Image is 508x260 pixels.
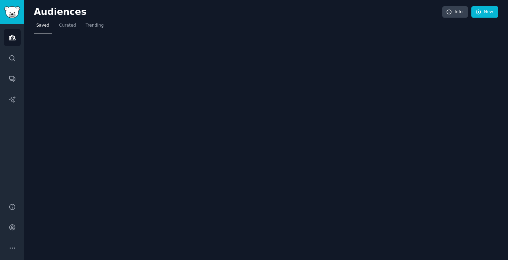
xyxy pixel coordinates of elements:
h2: Audiences [34,7,442,18]
span: Trending [86,22,104,29]
img: GummySearch logo [4,6,20,18]
a: Trending [83,20,106,34]
a: New [471,6,498,18]
a: Info [442,6,468,18]
a: Curated [57,20,78,34]
span: Curated [59,22,76,29]
a: Saved [34,20,52,34]
span: Saved [36,22,49,29]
